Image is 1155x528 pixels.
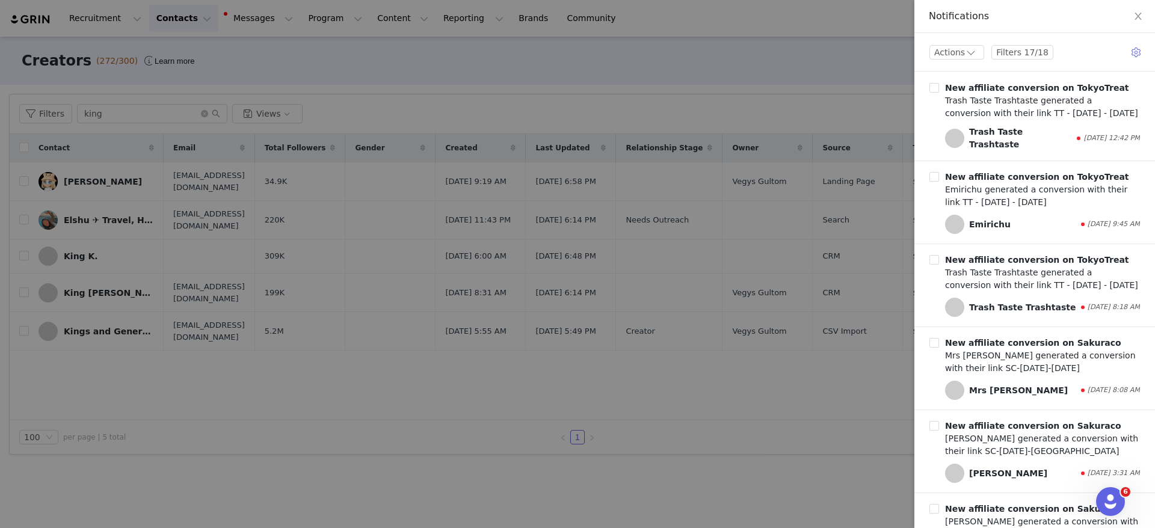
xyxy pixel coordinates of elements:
[945,381,964,400] span: Mrs Eats
[945,215,964,234] span: Emirichu
[945,172,1129,182] b: New affiliate conversion on TokyoTreat
[991,45,1053,60] button: Filters 17/18
[945,94,1140,120] div: Trash Taste Trashtaste generated a conversion with their link TT - [DATE] - [DATE]
[1088,219,1140,230] span: [DATE] 9:45 AM
[1133,11,1143,21] i: icon: close
[945,83,1129,93] b: New affiliate conversion on TokyoTreat
[945,504,1121,514] b: New affiliate conversion on Sakuraco
[945,349,1140,375] div: Mrs [PERSON_NAME] generated a conversion with their link SC-[DATE]-[DATE]
[945,129,964,148] span: Trash Taste Trashtaste
[1088,385,1140,396] span: [DATE] 8:08 AM
[969,301,1076,314] div: Trash Taste Trashtaste
[969,126,1075,151] div: Trash Taste Trashtaste
[969,467,1047,480] div: [PERSON_NAME]
[1088,302,1140,313] span: [DATE] 8:18 AM
[945,432,1140,458] div: [PERSON_NAME] generated a conversion with their link SC-[DATE]-[GEOGRAPHIC_DATA]
[945,183,1140,209] div: Emirichu generated a conversion with their link TT - [DATE] - [DATE]
[945,421,1121,431] b: New affiliate conversion on Sakuraco
[1096,487,1125,516] iframe: Intercom live chat
[945,266,1140,292] div: Trash Taste Trashtaste generated a conversion with their link TT - [DATE] - [DATE]
[969,218,1011,231] div: Emirichu
[945,255,1129,265] b: New affiliate conversion on TokyoTreat
[945,338,1121,348] b: New affiliate conversion on Sakuraco
[945,464,964,483] span: Paolo fromTOKYO
[929,45,984,60] button: Actions
[929,10,1141,23] div: Notifications
[1121,487,1130,497] span: 6
[945,298,964,317] span: Trash Taste Trashtaste
[1083,134,1140,144] span: [DATE] 12:42 PM
[969,384,1068,397] div: Mrs [PERSON_NAME]
[1088,468,1140,479] span: [DATE] 3:31 AM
